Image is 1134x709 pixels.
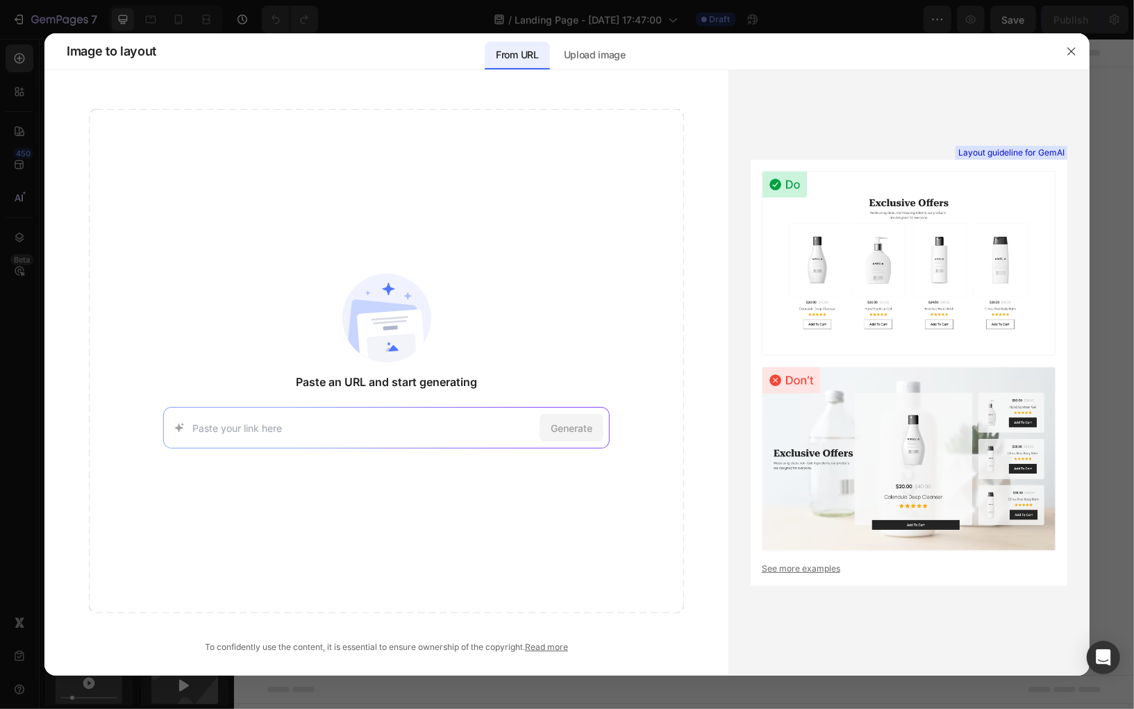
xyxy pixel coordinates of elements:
p: Upload image [564,47,626,63]
a: Read more [525,642,568,652]
button: Add elements [453,367,551,394]
div: To confidently use the content, it is essential to ensure ownership of the copyright. [89,641,684,653]
div: Start with Sections from sidebar [366,339,534,356]
span: Image to layout [67,43,156,60]
button: Add sections [349,367,444,394]
p: From URL [496,47,538,63]
div: Start with Generating from URL or image [357,444,544,456]
a: See more examples [762,562,1056,575]
input: Paste your link here [192,421,534,435]
span: Layout guideline for GemAI [958,147,1065,159]
div: Open Intercom Messenger [1087,641,1120,674]
span: Generate [551,421,592,435]
span: Paste an URL and start generating [296,374,477,390]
